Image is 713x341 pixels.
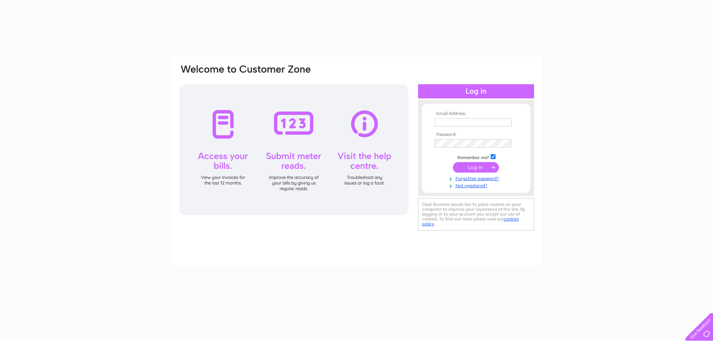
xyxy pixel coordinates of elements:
a: cookies policy [422,216,519,226]
td: Remember me? [433,153,519,161]
div: Clear Business would like to place cookies on your computer to improve your experience of the sit... [418,198,534,231]
th: Email Address: [433,111,519,116]
a: Forgotten password? [435,174,519,182]
th: Password: [433,132,519,137]
input: Submit [453,162,499,173]
a: Not registered? [435,182,519,189]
